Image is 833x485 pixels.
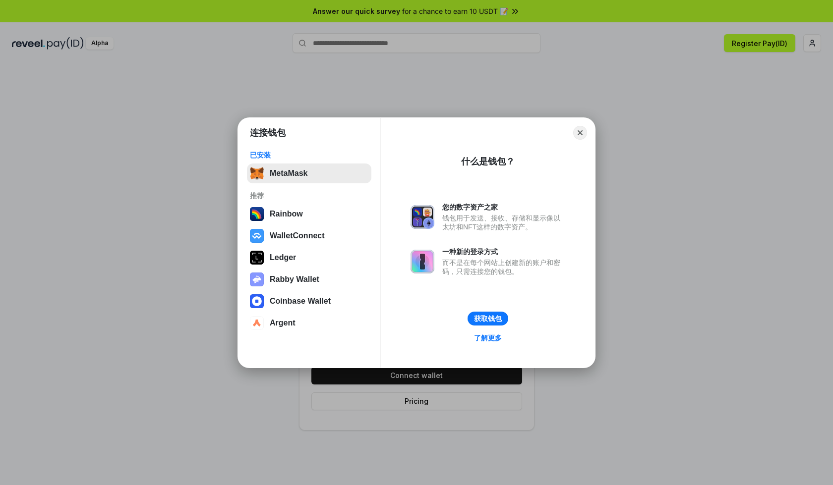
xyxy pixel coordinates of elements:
[442,258,565,276] div: 而不是在每个网站上创建新的账户和密码，只需连接您的钱包。
[411,205,434,229] img: svg+xml,%3Csvg%20xmlns%3D%22http%3A%2F%2Fwww.w3.org%2F2000%2Fsvg%22%20fill%3D%22none%22%20viewBox...
[250,272,264,286] img: svg+xml,%3Csvg%20xmlns%3D%22http%3A%2F%2Fwww.w3.org%2F2000%2Fsvg%22%20fill%3D%22none%22%20viewBox...
[247,226,371,246] button: WalletConnect
[250,127,286,139] h1: 连接钱包
[247,313,371,333] button: Argent
[247,248,371,268] button: Ledger
[270,275,319,284] div: Rabby Wallet
[270,319,296,327] div: Argent
[247,204,371,224] button: Rainbow
[442,214,565,231] div: 钱包用于发送、接收、存储和显示像以太坊和NFT这样的数字资产。
[468,331,508,344] a: 了解更多
[442,203,565,212] div: 您的数字资产之家
[474,314,502,323] div: 获取钱包
[250,191,368,200] div: 推荐
[250,207,264,221] img: svg+xml,%3Csvg%20width%3D%22120%22%20height%3D%22120%22%20viewBox%3D%220%200%20120%20120%22%20fil...
[461,156,515,167] div: 什么是钱包？
[250,251,264,265] img: svg+xml,%3Csvg%20xmlns%3D%22http%3A%2F%2Fwww.w3.org%2F2000%2Fsvg%22%20width%3D%2228%22%20height%3...
[250,166,264,180] img: svg+xml,%3Csvg%20fill%3D%22none%22%20height%3D%2233%22%20viewBox%3D%220%200%2035%2033%22%20width%...
[573,126,587,140] button: Close
[270,231,325,240] div: WalletConnect
[250,229,264,243] img: svg+xml,%3Csvg%20width%3D%2228%22%20height%3D%2228%22%20viewBox%3D%220%200%2028%2028%22%20fill%3D...
[247,291,371,311] button: Coinbase Wallet
[468,312,508,325] button: 获取钱包
[250,316,264,330] img: svg+xml,%3Csvg%20width%3D%2228%22%20height%3D%2228%22%20viewBox%3D%220%200%2028%2028%22%20fill%3D...
[270,210,303,218] div: Rainbow
[270,297,331,306] div: Coinbase Wallet
[250,151,368,160] div: 已安装
[247,269,371,289] button: Rabby Wallet
[442,247,565,256] div: 一种新的登录方式
[250,294,264,308] img: svg+xml,%3Csvg%20width%3D%2228%22%20height%3D%2228%22%20viewBox%3D%220%200%2028%2028%22%20fill%3D...
[411,250,434,273] img: svg+xml,%3Csvg%20xmlns%3D%22http%3A%2F%2Fwww.w3.org%2F2000%2Fsvg%22%20fill%3D%22none%22%20viewBox...
[270,253,296,262] div: Ledger
[474,333,502,342] div: 了解更多
[270,169,307,178] div: MetaMask
[247,163,371,183] button: MetaMask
